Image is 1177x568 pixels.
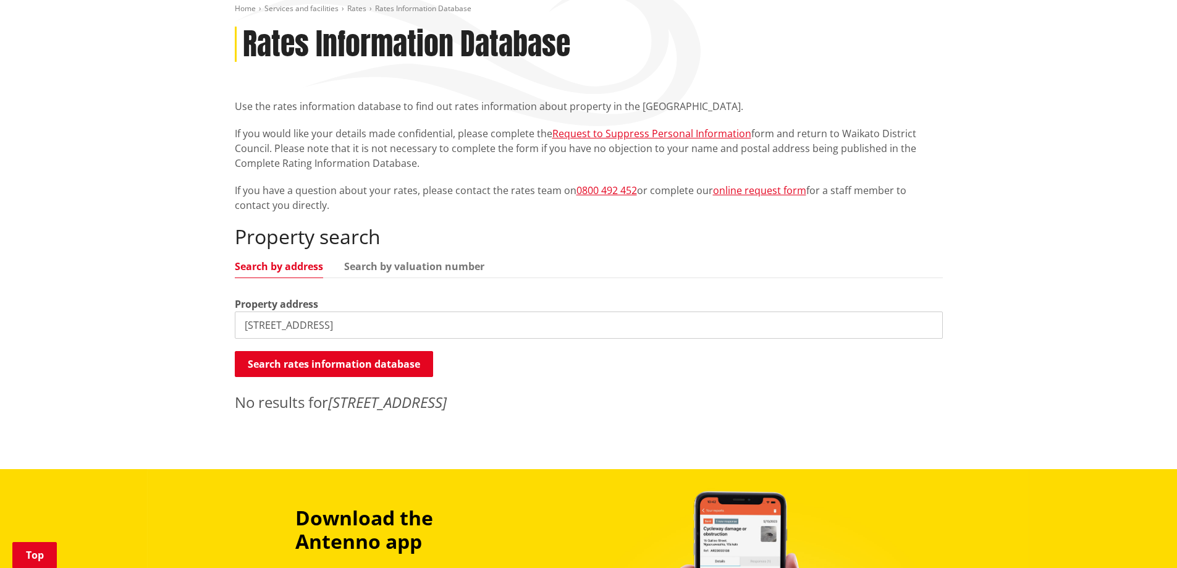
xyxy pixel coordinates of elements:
[12,542,57,568] a: Top
[713,184,806,197] a: online request form
[375,3,471,14] span: Rates Information Database
[235,297,318,312] label: Property address
[235,351,433,377] button: Search rates information database
[295,506,519,554] h3: Download the Antenno app
[1120,516,1165,561] iframe: Messenger Launcher
[264,3,339,14] a: Services and facilities
[328,392,447,412] em: [STREET_ADDRESS]
[243,27,570,62] h1: Rates Information Database
[235,99,943,114] p: Use the rates information database to find out rates information about property in the [GEOGRAPHI...
[235,3,256,14] a: Home
[347,3,366,14] a: Rates
[344,261,484,271] a: Search by valuation number
[235,4,943,14] nav: breadcrumb
[235,261,323,271] a: Search by address
[576,184,637,197] a: 0800 492 452
[235,391,943,413] p: No results for
[235,126,943,171] p: If you would like your details made confidential, please complete the form and return to Waikato ...
[235,183,943,213] p: If you have a question about your rates, please contact the rates team on or complete our for a s...
[235,225,943,248] h2: Property search
[235,312,943,339] input: e.g. Duke Street NGARUAWAHIA
[552,127,751,140] a: Request to Suppress Personal Information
